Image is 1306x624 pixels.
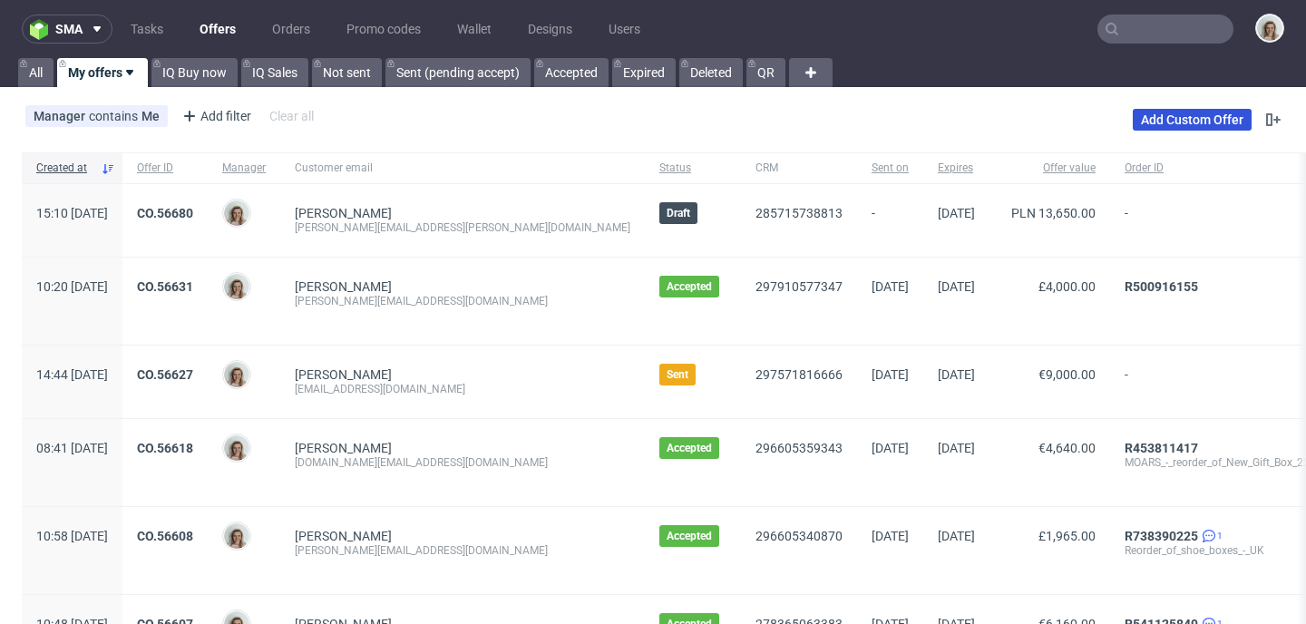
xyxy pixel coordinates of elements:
[295,161,630,176] span: Customer email
[30,19,55,40] img: logo
[295,543,630,558] div: [PERSON_NAME][EMAIL_ADDRESS][DOMAIN_NAME]
[295,279,392,294] a: [PERSON_NAME]
[1038,529,1096,543] span: £1,965.00
[1257,15,1282,41] img: Monika Poźniak
[224,362,249,387] img: Monika Poźniak
[938,441,975,455] span: [DATE]
[36,279,108,294] span: 10:20 [DATE]
[55,23,83,35] span: sma
[151,58,238,87] a: IQ Buy now
[1038,279,1096,294] span: £4,000.00
[755,206,843,220] a: 285715738813
[872,279,909,294] span: [DATE]
[659,161,726,176] span: Status
[34,109,89,123] span: Manager
[534,58,609,87] a: Accepted
[241,58,308,87] a: IQ Sales
[1125,529,1198,543] a: R738390225
[224,435,249,461] img: Monika Poźniak
[36,367,108,382] span: 14:44 [DATE]
[89,109,141,123] span: contains
[295,220,630,235] div: [PERSON_NAME][EMAIL_ADDRESS][PERSON_NAME][DOMAIN_NAME]
[746,58,785,87] a: QR
[385,58,531,87] a: Sent (pending accept)
[22,15,112,44] button: sma
[36,161,93,176] span: Created at
[266,103,317,129] div: Clear all
[36,529,108,543] span: 10:58 [DATE]
[295,367,392,382] a: [PERSON_NAME]
[938,279,975,294] span: [DATE]
[1125,279,1198,294] a: R500916155
[1038,367,1096,382] span: €9,000.00
[872,367,909,382] span: [DATE]
[120,15,174,44] a: Tasks
[224,523,249,549] img: Monika Poźniak
[189,15,247,44] a: Offers
[137,441,193,455] a: CO.56618
[446,15,502,44] a: Wallet
[938,161,975,176] span: Expires
[938,206,975,220] span: [DATE]
[137,206,193,220] a: CO.56680
[1004,161,1096,176] span: Offer value
[755,279,843,294] a: 297910577347
[1217,529,1223,543] span: 1
[1133,109,1252,131] a: Add Custom Offer
[667,206,690,220] span: Draft
[312,58,382,87] a: Not sent
[938,367,975,382] span: [DATE]
[872,441,909,455] span: [DATE]
[261,15,321,44] a: Orders
[18,58,54,87] a: All
[517,15,583,44] a: Designs
[612,58,676,87] a: Expired
[872,529,909,543] span: [DATE]
[667,441,712,455] span: Accepted
[1198,529,1223,543] a: 1
[872,161,909,176] span: Sent on
[224,200,249,226] img: Monika Poźniak
[1125,441,1198,455] a: R453811417
[137,279,193,294] a: CO.56631
[175,102,255,131] div: Add filter
[295,529,392,543] a: [PERSON_NAME]
[336,15,432,44] a: Promo codes
[938,529,975,543] span: [DATE]
[141,109,160,123] div: Me
[1038,441,1096,455] span: €4,640.00
[755,441,843,455] a: 296605359343
[1011,206,1096,220] span: PLN 13,650.00
[295,206,392,220] a: [PERSON_NAME]
[295,382,630,396] div: [EMAIL_ADDRESS][DOMAIN_NAME]
[57,58,148,87] a: My offers
[872,206,909,235] span: -
[137,367,193,382] a: CO.56627
[137,161,193,176] span: Offer ID
[295,441,392,455] a: [PERSON_NAME]
[667,279,712,294] span: Accepted
[36,441,108,455] span: 08:41 [DATE]
[679,58,743,87] a: Deleted
[755,367,843,382] a: 297571816666
[222,161,266,176] span: Manager
[755,529,843,543] a: 296605340870
[667,529,712,543] span: Accepted
[137,529,193,543] a: CO.56608
[295,294,630,308] div: [PERSON_NAME][EMAIL_ADDRESS][DOMAIN_NAME]
[36,206,108,220] span: 15:10 [DATE]
[598,15,651,44] a: Users
[295,455,630,470] div: [DOMAIN_NAME][EMAIL_ADDRESS][DOMAIN_NAME]
[667,367,688,382] span: Sent
[755,161,843,176] span: CRM
[224,274,249,299] img: Monika Poźniak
